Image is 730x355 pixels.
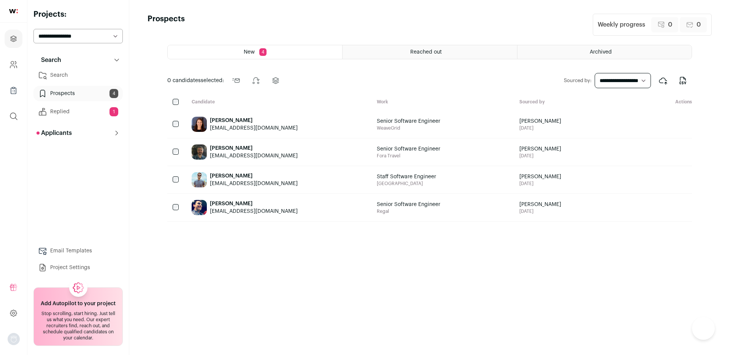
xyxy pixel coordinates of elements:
[186,99,371,106] div: Candidate
[590,49,612,55] span: Archived
[598,20,645,29] div: Weekly progress
[33,243,123,258] a: Email Templates
[377,173,436,181] span: Staff Software Engineer
[634,99,692,106] div: Actions
[517,45,692,59] a: Archived
[8,333,20,345] button: Open dropdown
[668,20,672,29] span: 0
[519,181,561,187] span: [DATE]
[210,180,298,187] div: [EMAIL_ADDRESS][DOMAIN_NAME]
[377,181,436,187] span: [GEOGRAPHIC_DATA]
[8,333,20,345] img: nopic.png
[697,20,701,29] span: 0
[5,55,22,74] a: Company and ATS Settings
[564,78,592,84] label: Sourced by:
[519,201,561,208] span: [PERSON_NAME]
[259,48,267,56] span: 4
[377,201,440,208] span: Senior Software Engineer
[210,144,298,152] div: [PERSON_NAME]
[519,125,561,131] span: [DATE]
[33,9,123,20] h2: Projects:
[33,104,123,119] a: Replied1
[5,30,22,48] a: Projects
[192,200,207,215] img: 3c3125013f6f299c569cfb6cc5ca30a2e17c97cf6f030011cda6299c67c9600d
[410,49,442,55] span: Reached out
[210,208,298,215] div: [EMAIL_ADDRESS][DOMAIN_NAME]
[377,145,440,153] span: Senior Software Engineer
[519,153,561,159] span: [DATE]
[692,317,715,340] iframe: Help Scout Beacon - Open
[654,71,672,90] button: Export to ATS
[38,311,118,341] div: Stop scrolling, start hiring. Just tell us what you need. Our expert recruiters find, reach out, ...
[377,125,440,131] span: WeaveGrid
[192,144,207,160] img: f61318f99a04ca64fb521d94e583c19d30e5e635523483aeadc5feea1d7c1520
[192,117,207,132] img: a908ab693b4eeb2cf4a265b01bf7ea958851f6302e84ac7b1bb6dfe30595bbca
[244,49,255,55] span: New
[33,68,123,83] a: Search
[519,208,561,214] span: [DATE]
[167,78,201,83] span: 0 candidates
[41,300,116,307] h2: Add Autopilot to your project
[109,107,118,116] span: 1
[513,99,634,106] div: Sourced by
[343,45,517,59] a: Reached out
[210,124,298,132] div: [EMAIL_ADDRESS][DOMAIN_NAME]
[371,99,513,106] div: Work
[5,81,22,100] a: Company Lists
[33,86,123,101] a: Prospects4
[210,117,298,124] div: [PERSON_NAME]
[210,200,298,208] div: [PERSON_NAME]
[377,117,440,125] span: Senior Software Engineer
[109,89,118,98] span: 4
[377,153,440,159] span: Fora Travel
[33,260,123,275] a: Project Settings
[33,125,123,141] button: Applicants
[519,117,561,125] span: [PERSON_NAME]
[36,55,61,65] p: Search
[33,287,123,346] a: Add Autopilot to your project Stop scrolling, start hiring. Just tell us what you need. Our exper...
[36,128,72,138] p: Applicants
[210,152,298,160] div: [EMAIL_ADDRESS][DOMAIN_NAME]
[9,9,18,13] img: wellfound-shorthand-0d5821cbd27db2630d0214b213865d53afaa358527fdda9d0ea32b1df1b89c2c.svg
[377,208,440,214] span: Regal
[674,71,692,90] button: Export to CSV
[167,77,224,84] span: selected:
[519,173,561,181] span: [PERSON_NAME]
[519,145,561,153] span: [PERSON_NAME]
[192,172,207,187] img: 47524c2bd418d266fdf8f233f6af6dfdf5d0959956605ef6cacefbb32938e8cc.jpg
[33,52,123,68] button: Search
[148,14,185,36] h1: Prospects
[210,172,298,180] div: [PERSON_NAME]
